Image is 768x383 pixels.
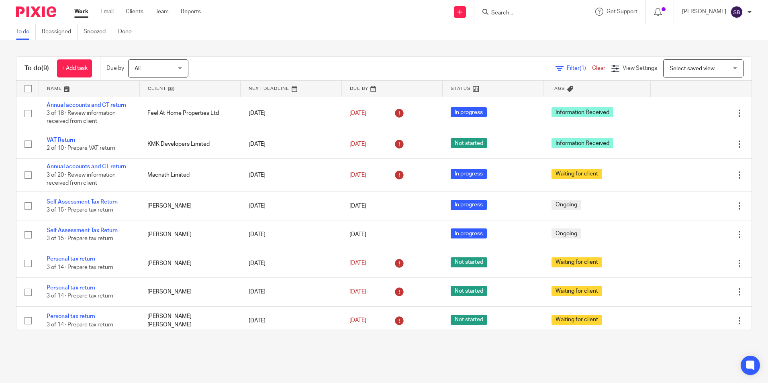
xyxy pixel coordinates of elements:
[41,65,49,71] span: (9)
[100,8,114,16] a: Email
[567,65,592,71] span: Filter
[139,306,240,335] td: [PERSON_NAME] [PERSON_NAME]
[16,24,36,40] a: To do
[349,261,366,266] span: [DATE]
[47,137,75,143] a: VAT Return
[25,64,49,73] h1: To do
[47,256,95,262] a: Personal tax return
[47,285,95,291] a: Personal tax return
[139,159,240,191] td: Macnath Limited
[155,8,169,16] a: Team
[84,24,112,40] a: Snoozed
[139,278,240,306] td: [PERSON_NAME]
[16,6,56,17] img: Pixie
[551,86,565,91] span: Tags
[682,8,726,16] p: [PERSON_NAME]
[451,315,487,325] span: Not started
[47,228,118,233] a: Self Assessment Tax Return
[47,293,113,299] span: 3 of 14 · Prepare tax return
[349,232,366,237] span: [DATE]
[47,102,126,108] a: Annual accounts and CT return
[47,236,113,242] span: 3 of 15 · Prepare tax return
[349,318,366,324] span: [DATE]
[47,164,126,169] a: Annual accounts and CT return
[135,66,141,71] span: All
[490,10,563,17] input: Search
[580,65,586,71] span: (1)
[47,145,115,151] span: 2 of 10 · Prepare VAT return
[241,191,341,220] td: [DATE]
[241,278,341,306] td: [DATE]
[241,249,341,277] td: [DATE]
[730,6,743,18] img: svg%3E
[241,220,341,249] td: [DATE]
[451,169,487,179] span: In progress
[451,138,487,148] span: Not started
[241,130,341,158] td: [DATE]
[47,199,118,205] a: Self Assessment Tax Return
[47,322,113,328] span: 3 of 14 · Prepare tax return
[241,97,341,130] td: [DATE]
[451,228,487,238] span: In progress
[349,289,366,295] span: [DATE]
[241,306,341,335] td: [DATE]
[551,138,613,148] span: Information Received
[47,172,116,186] span: 3 of 20 · Review information received from client
[349,110,366,116] span: [DATE]
[349,203,366,209] span: [DATE]
[241,159,341,191] td: [DATE]
[551,315,602,325] span: Waiting for client
[139,191,240,220] td: [PERSON_NAME]
[349,141,366,147] span: [DATE]
[551,169,602,179] span: Waiting for client
[551,200,581,210] span: Ongoing
[106,64,124,72] p: Due by
[47,314,95,319] a: Personal tax return
[592,65,605,71] a: Clear
[181,8,201,16] a: Reports
[47,110,116,124] span: 3 of 18 · Review information received from client
[57,59,92,77] a: + Add task
[623,65,657,71] span: View Settings
[74,8,88,16] a: Work
[42,24,78,40] a: Reassigned
[551,257,602,267] span: Waiting for client
[126,8,143,16] a: Clients
[451,200,487,210] span: In progress
[551,107,613,117] span: Information Received
[47,207,113,213] span: 3 of 15 · Prepare tax return
[139,130,240,158] td: KMK Developers Limited
[47,265,113,270] span: 3 of 14 · Prepare tax return
[451,107,487,117] span: In progress
[551,286,602,296] span: Waiting for client
[451,286,487,296] span: Not started
[139,220,240,249] td: [PERSON_NAME]
[139,97,240,130] td: Feel At Home Properties Ltd
[607,9,637,14] span: Get Support
[551,228,581,238] span: Ongoing
[139,249,240,277] td: [PERSON_NAME]
[451,257,487,267] span: Not started
[118,24,138,40] a: Done
[349,172,366,178] span: [DATE]
[670,66,715,71] span: Select saved view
